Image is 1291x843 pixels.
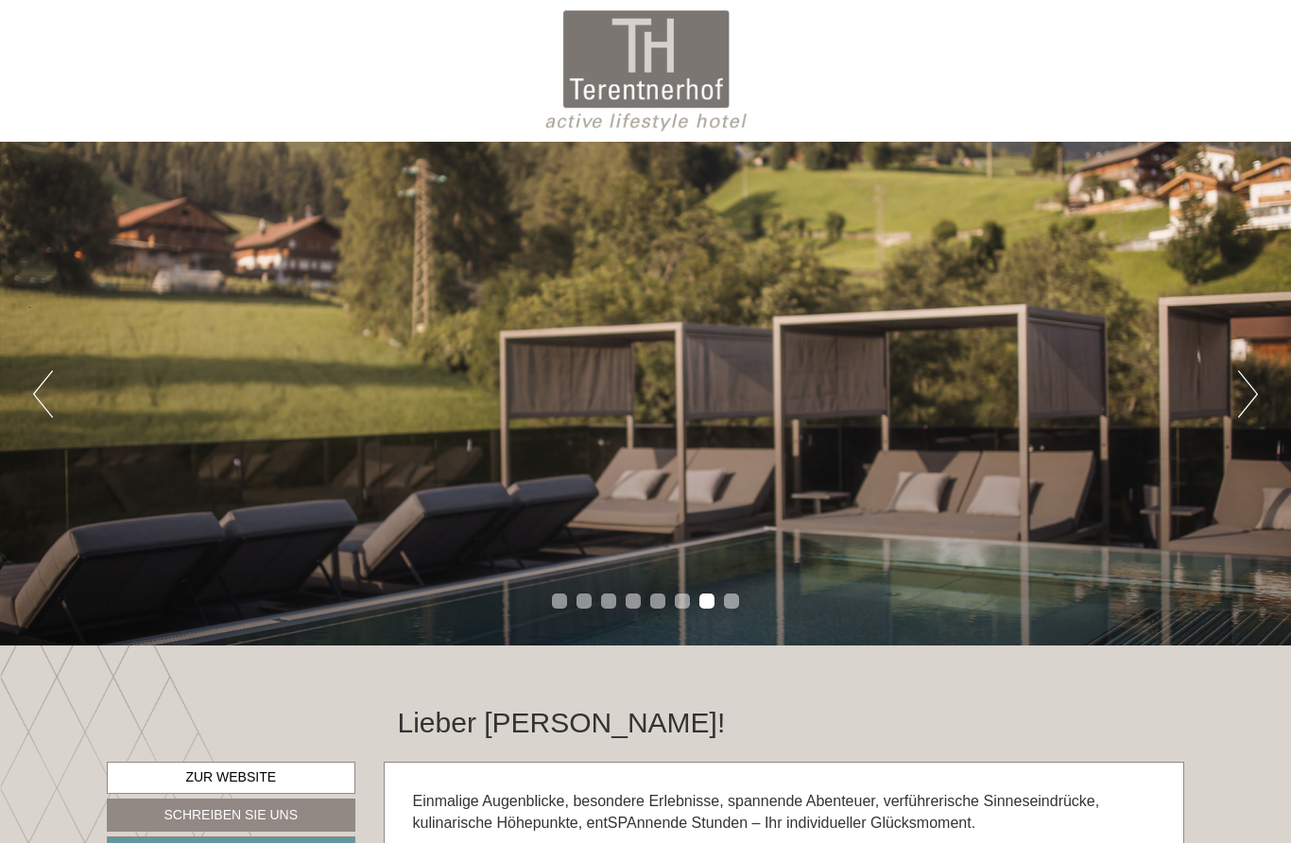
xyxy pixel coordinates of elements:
[1238,370,1258,418] button: Next
[107,799,355,832] a: Schreiben Sie uns
[33,370,53,418] button: Previous
[413,791,1156,834] p: Einmalige Augenblicke, besondere Erlebnisse, spannende Abenteuer, verführerische Sinneseindrücke,...
[107,762,355,794] a: Zur Website
[398,707,726,738] h1: Lieber [PERSON_NAME]!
